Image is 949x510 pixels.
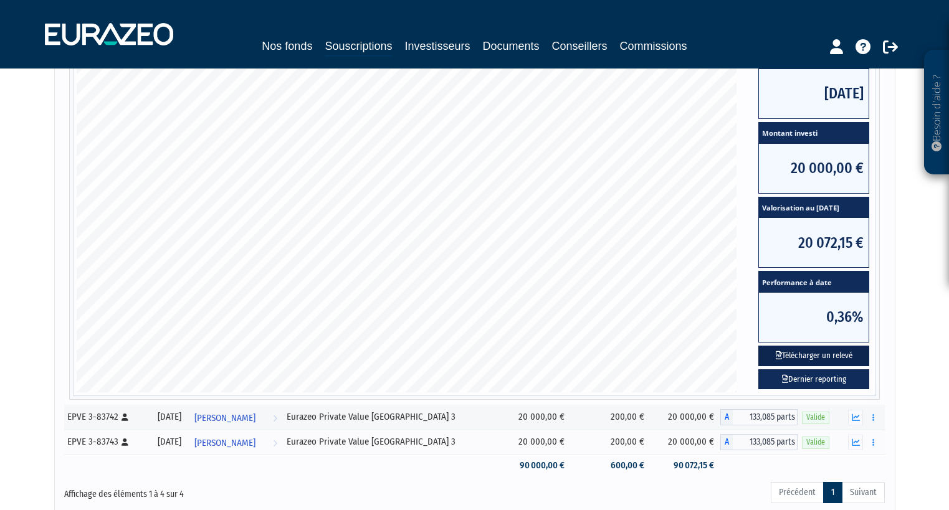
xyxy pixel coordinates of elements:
div: EPVE 3-83742 [67,410,146,423]
td: 90 072,15 € [651,455,720,476]
span: 20 000,00 € [759,144,869,193]
a: Souscriptions [325,37,392,57]
a: Investisseurs [404,37,470,55]
span: [PERSON_NAME] [194,432,255,455]
a: [PERSON_NAME] [189,430,282,455]
div: Affichage des éléments 1 à 4 sur 4 [64,481,396,501]
div: A - Eurazeo Private Value Europe 3 [720,434,798,450]
div: EPVE 3-83743 [67,435,146,448]
button: Télécharger un relevé [758,346,869,366]
span: Montant investi [759,123,869,144]
a: 1 [823,482,842,503]
td: 90 000,00 € [501,455,571,476]
a: Documents [483,37,540,55]
i: Voir l'investisseur [273,432,277,455]
span: Performance à date [759,272,869,293]
a: Nos fonds [262,37,312,55]
i: Voir l'investisseur [273,407,277,430]
span: 20 072,15 € [759,218,869,267]
a: Dernier reporting [758,369,869,390]
span: Valide [802,437,829,448]
span: 133,085 parts [733,409,798,425]
a: Conseillers [552,37,608,55]
td: 200,00 € [571,430,651,455]
span: A [720,434,733,450]
div: Eurazeo Private Value [GEOGRAPHIC_DATA] 3 [287,435,497,448]
td: 20 000,00 € [651,405,720,430]
i: [Français] Personne physique [122,413,128,421]
div: A - Eurazeo Private Value Europe 3 [720,409,798,425]
span: A [720,409,733,425]
a: Commissions [620,37,687,55]
img: 1732889491-logotype_eurazeo_blanc_rvb.png [45,23,173,45]
td: 600,00 € [571,455,651,476]
span: 0,36% [759,293,869,342]
div: Eurazeo Private Value [GEOGRAPHIC_DATA] 3 [287,410,497,423]
span: [DATE] [759,69,869,118]
div: [DATE] [154,410,185,423]
span: [PERSON_NAME] [194,407,255,430]
p: Besoin d'aide ? [930,57,944,169]
a: [PERSON_NAME] [189,405,282,430]
td: 20 000,00 € [651,430,720,455]
td: 20 000,00 € [501,430,571,455]
span: Valide [802,412,829,423]
span: 133,085 parts [733,434,798,450]
span: Valorisation au [DATE] [759,197,869,219]
i: [Français] Personne physique [122,438,128,446]
div: [DATE] [154,435,185,448]
td: 20 000,00 € [501,405,571,430]
td: 200,00 € [571,405,651,430]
